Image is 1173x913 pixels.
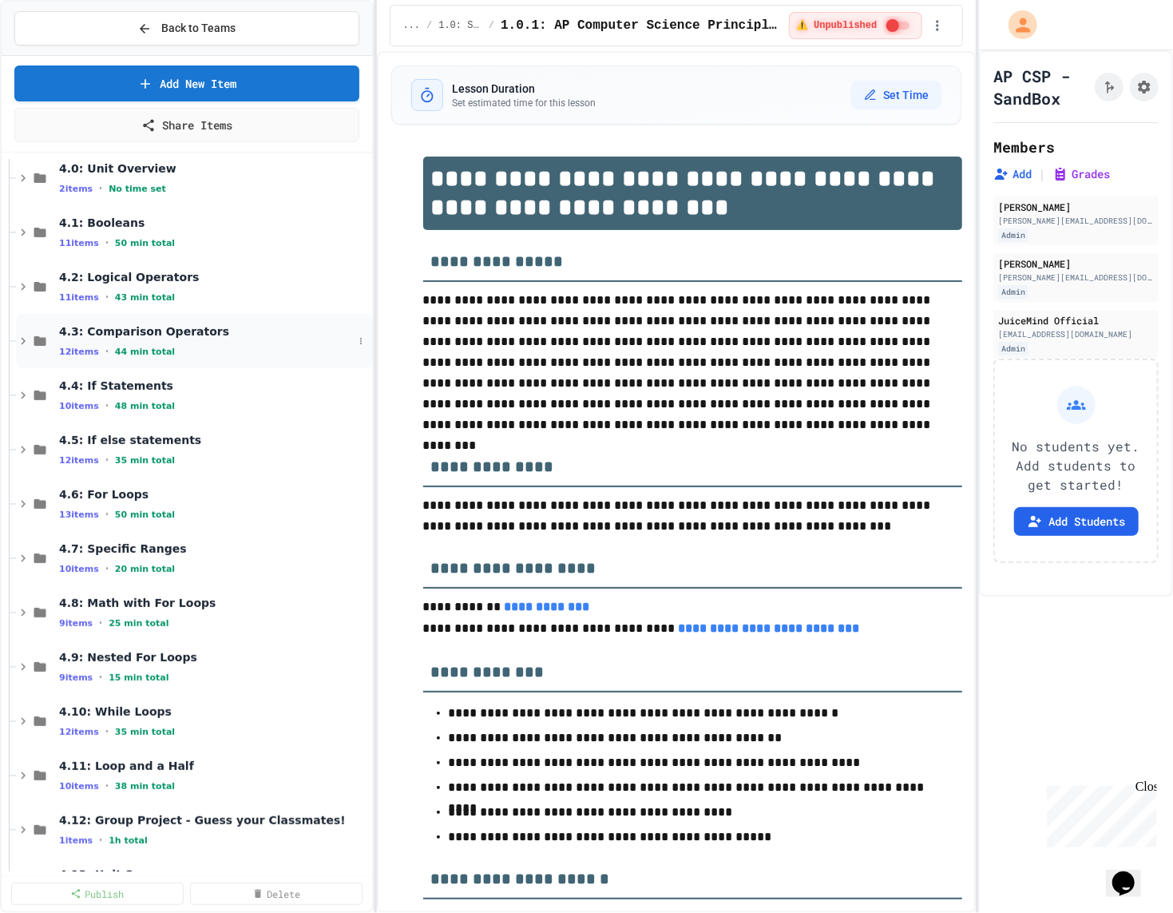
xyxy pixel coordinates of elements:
span: 12 items [59,347,99,357]
button: Set Time [851,81,941,109]
span: • [105,291,109,304]
a: Add New Item [14,65,359,101]
p: Set estimated time for this lesson [453,97,596,109]
span: 4.9: Nested For Loops [59,650,369,665]
span: • [99,834,102,847]
span: 15 min total [109,673,168,683]
span: 50 min total [115,238,175,248]
span: 35 min total [115,455,175,466]
h1: AP CSP - SandBox [993,65,1088,109]
a: Publish [11,883,184,905]
div: JuiceMind Official [998,313,1154,327]
button: Grades [1052,166,1110,182]
span: ... [403,19,421,32]
span: 4.4: If Statements [59,379,369,393]
span: 11 items [59,292,99,303]
iframe: chat widget [1106,849,1157,897]
span: • [99,671,102,684]
h3: Lesson Duration [453,81,596,97]
span: • [105,562,109,575]
span: No time set [109,184,166,194]
span: 4.10: While Loops [59,705,369,719]
span: • [105,780,109,792]
span: • [99,182,102,195]
a: Delete [190,883,363,905]
span: 4.2: Logical Operators [59,270,369,284]
span: 48 min total [115,401,175,411]
span: 25 min total [109,618,168,629]
div: [PERSON_NAME] [998,200,1154,214]
a: Share Items [14,108,359,142]
span: 4.6: For Loops [59,487,369,502]
span: 10 items [59,564,99,574]
span: 4.3: Comparison Operators [59,324,353,339]
div: Admin [998,342,1028,355]
span: • [99,617,102,629]
iframe: chat widget [1040,780,1157,848]
div: [EMAIL_ADDRESS][DOMAIN_NAME] [998,328,1154,340]
span: • [105,725,109,738]
span: 4.1: Booleans [59,216,369,230]
span: 1.0.1: AP Computer Science Principles in Python Course Syllabus [501,16,783,35]
span: 20 min total [115,564,175,574]
span: | [1038,165,1046,184]
span: 9 items [59,618,93,629]
span: 9 items [59,673,93,683]
span: 1 items [59,836,93,846]
span: 4.11: Loop and a Half [59,759,369,773]
span: • [105,399,109,412]
span: 4.12: Group Project - Guess your Classmates! [59,813,369,828]
div: [PERSON_NAME][EMAIL_ADDRESS][DOMAIN_NAME] [998,272,1154,284]
div: Chat with us now!Close [6,6,110,101]
button: Add [993,166,1032,182]
h2: Members [993,136,1055,158]
span: 43 min total [115,292,175,303]
div: [PERSON_NAME] [998,256,1154,271]
span: • [105,345,109,358]
div: ⚠️ Students cannot see this content! Click the toggle to publish it and make it visible to your c... [789,12,922,39]
button: Click to see fork details [1095,73,1123,101]
span: 10 items [59,401,99,411]
span: 12 items [59,727,99,737]
span: 4.7: Specific Ranges [59,542,369,556]
button: Assignment Settings [1130,73,1159,101]
div: [PERSON_NAME][EMAIL_ADDRESS][DOMAIN_NAME] [998,215,1154,227]
span: 4.13: Unit Summary [59,867,369,882]
span: 11 items [59,238,99,248]
span: 12 items [59,455,99,466]
span: 50 min total [115,510,175,520]
span: • [105,236,109,249]
button: More options [353,333,369,349]
span: 4.5: If else statements [59,433,369,447]
span: / [489,19,494,32]
span: 13 items [59,510,99,520]
p: No students yet. Add students to get started! [1008,437,1144,494]
span: 4.8: Math with For Loops [59,596,369,610]
span: 1h total [109,836,148,846]
span: Back to Teams [161,20,236,37]
span: 10 items [59,781,99,792]
span: 1.0: Syllabus [438,19,482,32]
span: • [105,454,109,466]
span: • [105,508,109,521]
div: Admin [998,285,1028,299]
span: 35 min total [115,727,175,737]
span: ⚠️ Unpublished [796,19,877,32]
div: Admin [998,228,1028,242]
button: Back to Teams [14,11,359,46]
span: 38 min total [115,781,175,792]
span: 2 items [59,184,93,194]
span: / [426,19,432,32]
span: 4.0: Unit Overview [59,161,369,176]
div: My Account [992,6,1041,43]
span: 44 min total [115,347,175,357]
button: Add Students [1014,507,1139,536]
